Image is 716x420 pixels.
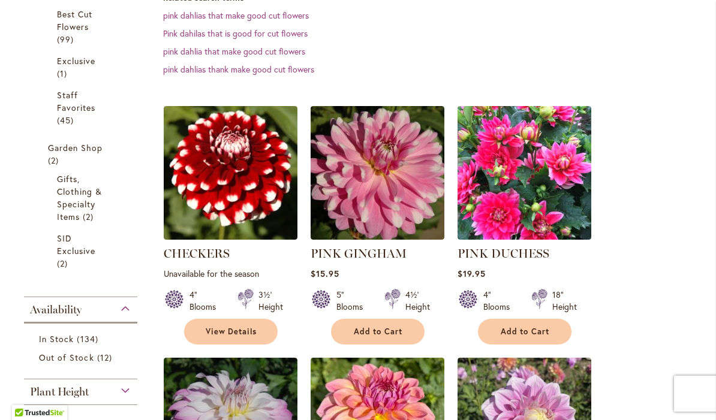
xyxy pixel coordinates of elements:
span: Out of Stock [39,352,94,363]
a: Exclusive [57,55,107,80]
span: $19.95 [458,268,486,279]
span: Staff Favorites [57,89,95,113]
span: Best Cut Flowers [57,8,92,32]
div: 3½' Height [258,289,283,313]
span: 45 [57,114,77,126]
span: 134 [77,333,101,345]
a: In Stock 134 [39,333,125,345]
a: pink dahlia that make good cut flowers [163,46,305,57]
a: View Details [184,319,278,345]
a: pink dahlias thank make good cut flowers [163,64,314,75]
span: Availability [30,303,82,316]
a: PINK GINGHAM [311,246,407,261]
a: Best Cut Flowers [57,8,107,46]
a: PINK DUCHESS [458,246,549,261]
span: Add to Cart [501,327,550,337]
a: SID Exclusive [57,232,107,270]
p: Unavailable for the season [164,268,297,279]
button: Add to Cart [478,319,571,345]
span: 99 [57,33,77,46]
span: Plant Height [30,385,89,398]
a: pink dahlias that make good cut flowers [163,10,309,21]
span: In Stock [39,333,74,345]
div: 4½' Height [405,289,430,313]
a: CHECKERS [164,231,297,242]
span: 12 [97,351,115,364]
span: $15.95 [311,268,339,279]
a: Pink dahilas that is good for cut flowers [163,28,308,39]
div: 18" Height [552,289,577,313]
span: Add to Cart [354,327,403,337]
span: 2 [48,154,62,167]
a: CHECKERS [164,246,230,261]
span: View Details [206,327,257,337]
span: 1 [57,67,70,80]
a: PINK DUCHESS [458,231,591,242]
a: Out of Stock 12 [39,351,125,364]
span: Gifts, Clothing & Specialty Items [57,173,103,222]
img: PINK GINGHAM [311,106,444,240]
img: PINK DUCHESS [458,106,591,240]
span: 2 [57,257,71,270]
a: Staff Favorites [57,89,107,126]
a: PINK GINGHAM [311,231,444,242]
span: SID Exclusive [57,232,95,256]
div: 4" Blooms [483,289,517,313]
button: Add to Cart [331,319,425,345]
a: Gifts, Clothing &amp; Specialty Items [57,173,107,223]
a: Garden Shop [48,141,116,167]
iframe: Launch Accessibility Center [9,377,43,411]
span: Garden Shop [48,142,103,153]
div: 5" Blooms [336,289,370,313]
div: 4" Blooms [189,289,223,313]
span: Exclusive [57,55,95,67]
img: CHECKERS [164,106,297,240]
span: 2 [83,210,97,223]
